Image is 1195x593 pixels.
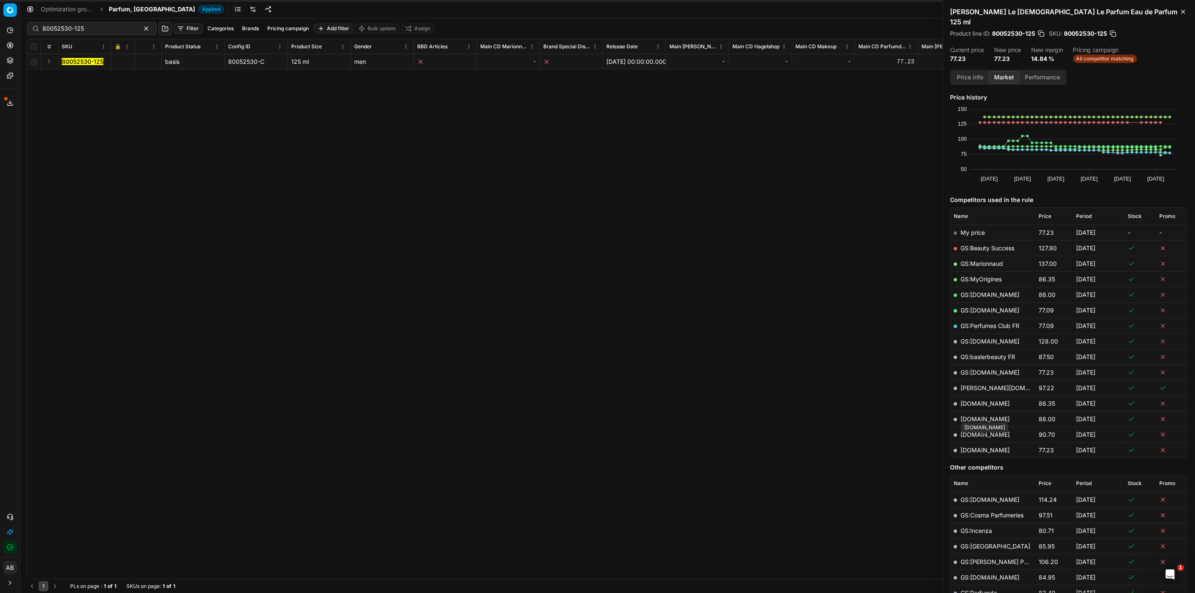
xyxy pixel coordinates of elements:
[1128,480,1142,487] span: Stock
[44,42,54,52] button: Expand all
[108,583,113,590] strong: of
[1014,176,1031,182] text: [DATE]
[1077,446,1096,454] span: [DATE]
[114,583,116,590] strong: 1
[1081,176,1098,182] text: [DATE]
[961,431,1010,438] a: [DOMAIN_NAME]
[228,58,284,66] div: 80052530-C
[1039,431,1055,438] span: 90.70
[3,561,17,575] button: AB
[1077,496,1096,503] span: [DATE]
[1031,55,1063,63] dd: 14.84 %
[480,43,528,50] span: Main CD Marionnaud
[1039,558,1058,565] span: 106.20
[951,71,989,84] button: Price info
[50,581,60,591] button: Go to next page
[1077,229,1096,236] span: [DATE]
[961,543,1030,550] a: GS:[GEOGRAPHIC_DATA]
[1077,384,1096,391] span: [DATE]
[989,71,1019,84] button: Market
[1039,400,1055,407] span: 86.35
[198,5,224,13] span: Applied
[950,463,1188,472] h5: Other competitors
[115,43,121,50] span: 🔒
[606,58,662,66] div: [DATE] 00:00:00.000000
[1077,369,1096,376] span: [DATE]
[1039,543,1055,550] span: 85.95
[992,29,1035,38] span: 80052530-125
[1039,446,1054,454] span: 77.23
[27,581,37,591] button: Go to previous page
[1039,244,1057,252] span: 127.90
[961,446,1010,454] a: [DOMAIN_NAME]
[1039,291,1055,298] span: 88.00
[39,581,48,591] button: 1
[1077,431,1096,438] span: [DATE]
[1073,47,1137,53] dt: Pricing campaign
[1039,384,1054,391] span: 97.22
[204,24,237,34] button: Categories
[165,58,221,66] div: basis
[62,43,72,50] span: SKU
[1077,338,1096,345] span: [DATE]
[961,322,1019,329] a: GS:Perfumes Club FR
[1077,244,1096,252] span: [DATE]
[166,583,171,590] strong: of
[1077,415,1096,422] span: [DATE]
[961,527,992,534] a: GS:Incenza
[355,24,400,34] button: Bulk update
[994,55,1021,63] dd: 77.23
[1077,276,1096,283] span: [DATE]
[958,136,967,142] text: 100
[961,260,1003,267] a: GS:Marionnaud
[961,291,1019,298] a: GS:[DOMAIN_NAME]
[921,58,977,66] div: 88
[62,58,103,66] button: 80052530-125
[62,58,103,65] mark: 80052530-125
[1073,55,1137,63] span: All competitor matching
[174,24,203,34] button: Filter
[1077,307,1096,314] span: [DATE]
[165,43,200,50] span: Product Status
[291,43,322,50] span: Product Size
[981,176,998,182] text: [DATE]
[669,58,725,66] div: -
[239,24,262,34] button: Brands
[1039,415,1055,422] span: 88.00
[354,43,372,50] span: Gender
[958,106,967,112] text: 150
[1048,176,1064,182] text: [DATE]
[921,43,969,50] span: Main [PERSON_NAME]
[1039,527,1054,534] span: 80.71
[961,574,1019,581] a: GS:[DOMAIN_NAME]
[1077,558,1096,565] span: [DATE]
[354,58,410,66] div: men
[961,244,1014,252] a: GS:Beauty Success
[858,43,906,50] span: Main CD Parfumdreams
[950,47,984,53] dt: Current price
[950,196,1188,204] h5: Competitors used in the rule
[126,583,161,590] span: SKUs on page :
[961,338,1019,345] a: GS:[DOMAIN_NAME]
[961,307,1019,314] a: GS:[DOMAIN_NAME]
[950,31,990,37] span: Product line ID :
[958,121,967,127] text: 125
[961,276,1002,283] a: GS:MyOrigines
[109,5,224,13] span: Parfum, [GEOGRAPHIC_DATA]Applied
[1077,353,1096,360] span: [DATE]
[163,583,165,590] strong: 1
[1077,512,1096,519] span: [DATE]
[42,24,134,33] input: Search by SKU or title
[1177,564,1184,571] span: 1
[314,24,353,34] button: Add filter
[1039,496,1057,503] span: 114.24
[70,583,116,590] div: :
[1039,229,1054,236] span: 77.23
[1160,480,1176,487] span: Promo
[1077,527,1096,534] span: [DATE]
[1049,31,1062,37] span: SKU :
[858,58,914,66] div: 77.23
[1077,400,1096,407] span: [DATE]
[961,512,1024,519] a: GS:Cosma Parfumeries
[1039,574,1055,581] span: 84.95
